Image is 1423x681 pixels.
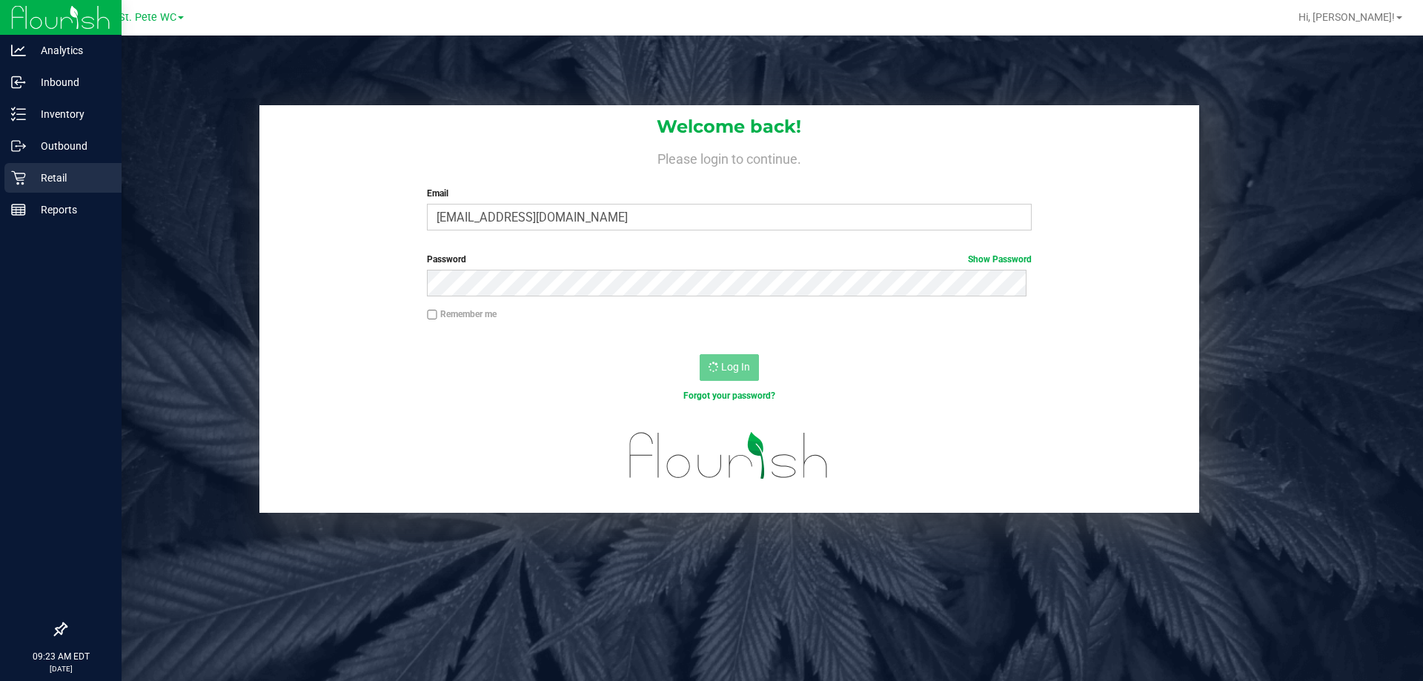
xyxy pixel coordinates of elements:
inline-svg: Analytics [11,43,26,58]
p: 09:23 AM EDT [7,650,115,663]
button: Log In [700,354,759,381]
span: Log In [721,361,750,373]
span: Hi, [PERSON_NAME]! [1298,11,1395,23]
inline-svg: Inbound [11,75,26,90]
inline-svg: Inventory [11,107,26,122]
p: Outbound [26,137,115,155]
inline-svg: Outbound [11,139,26,153]
inline-svg: Reports [11,202,26,217]
span: St. Pete WC [119,11,176,24]
p: Retail [26,169,115,187]
p: Inventory [26,105,115,123]
p: [DATE] [7,663,115,674]
h1: Welcome back! [259,117,1199,136]
label: Remember me [427,308,497,321]
h4: Please login to continue. [259,148,1199,166]
p: Inbound [26,73,115,91]
span: Password [427,254,466,265]
a: Forgot your password? [683,391,775,401]
img: flourish_logo.svg [611,418,846,494]
input: Remember me [427,310,437,320]
inline-svg: Retail [11,170,26,185]
label: Email [427,187,1031,200]
a: Show Password [968,254,1032,265]
p: Analytics [26,41,115,59]
p: Reports [26,201,115,219]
